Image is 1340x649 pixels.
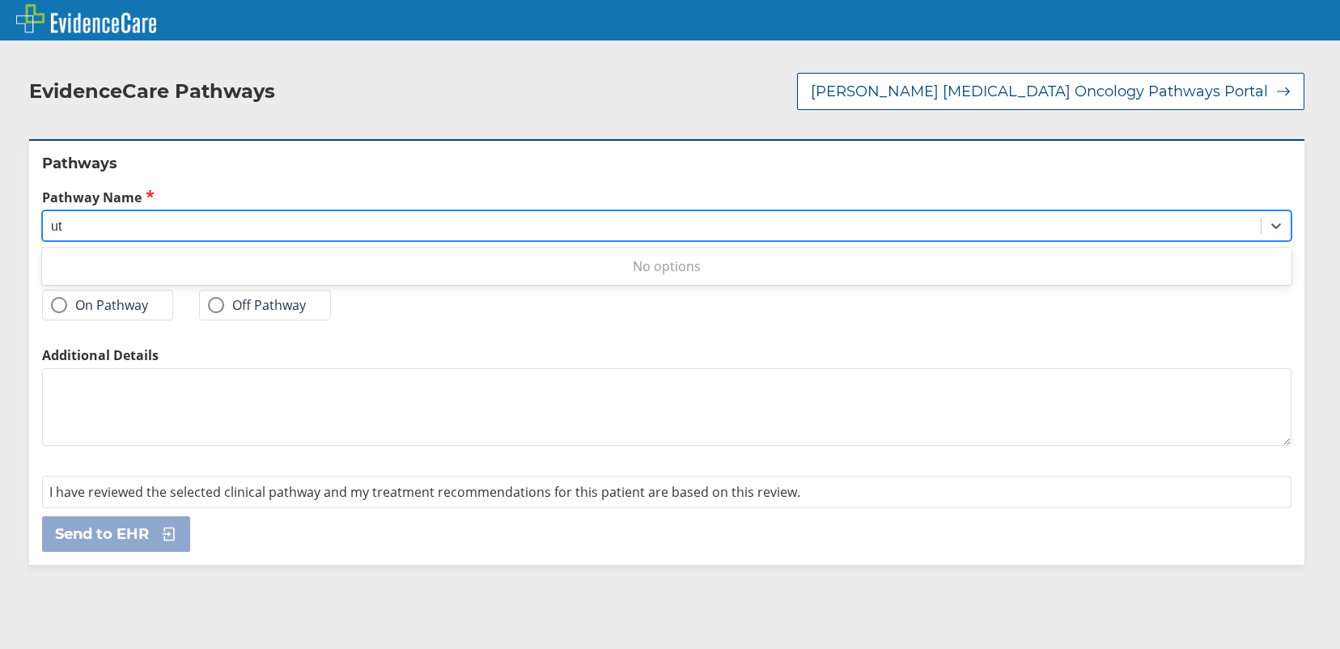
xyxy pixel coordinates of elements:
[42,516,190,552] button: Send to EHR
[208,297,306,313] label: Off Pathway
[55,524,149,544] span: Send to EHR
[51,297,148,313] label: On Pathway
[16,4,156,33] img: EvidenceCare
[42,346,1291,364] label: Additional Details
[42,154,1291,173] h2: Pathways
[811,82,1268,101] span: [PERSON_NAME] [MEDICAL_DATA] Oncology Pathways Portal
[49,483,800,501] span: I have reviewed the selected clinical pathway and my treatment recommendations for this patient a...
[29,79,275,104] h2: EvidenceCare Pathways
[797,73,1304,110] button: [PERSON_NAME] [MEDICAL_DATA] Oncology Pathways Portal
[42,188,1291,206] label: Pathway Name
[42,251,1291,282] div: No options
